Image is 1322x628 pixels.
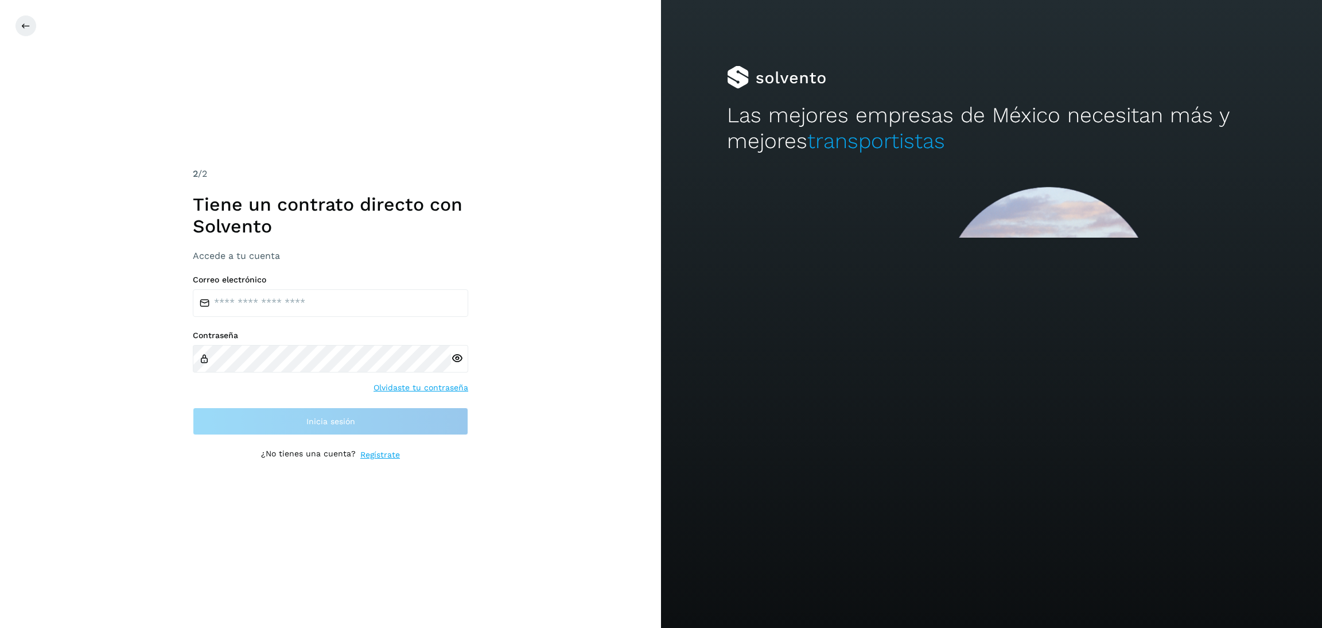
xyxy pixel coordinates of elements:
[193,408,468,435] button: Inicia sesión
[193,250,468,261] h3: Accede a tu cuenta
[360,449,400,461] a: Regístrate
[193,193,468,238] h1: Tiene un contrato directo con Solvento
[193,167,468,181] div: /2
[807,129,945,153] span: transportistas
[193,275,468,285] label: Correo electrónico
[727,103,1256,154] h2: Las mejores empresas de México necesitan más y mejores
[261,449,356,461] p: ¿No tienes una cuenta?
[306,417,355,425] span: Inicia sesión
[193,168,198,179] span: 2
[374,382,468,394] a: Olvidaste tu contraseña
[193,331,468,340] label: Contraseña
